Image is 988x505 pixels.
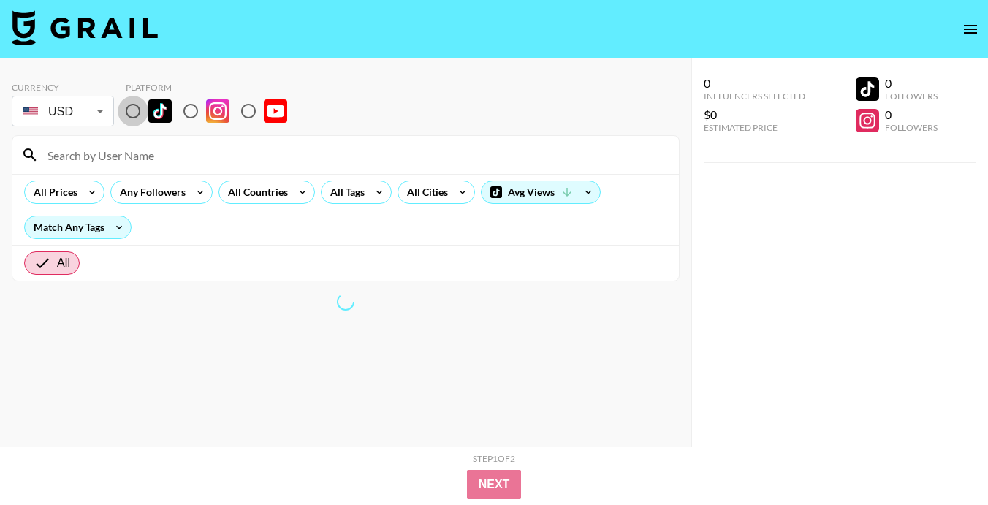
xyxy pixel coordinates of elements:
span: All [57,254,70,272]
div: Match Any Tags [25,216,131,238]
div: Followers [885,91,938,102]
div: Currency [12,82,114,93]
div: 0 [704,76,805,91]
div: All Prices [25,181,80,203]
div: All Countries [219,181,291,203]
div: 0 [885,76,938,91]
div: Followers [885,122,938,133]
div: USD [15,99,111,124]
img: Instagram [206,99,229,123]
div: Influencers Selected [704,91,805,102]
img: YouTube [264,99,287,123]
div: 0 [885,107,938,122]
div: Step 1 of 2 [473,453,515,464]
span: Refreshing bookers, clients, talent... [335,292,357,313]
img: Grail Talent [12,10,158,45]
button: Next [467,470,522,499]
div: Platform [126,82,299,93]
div: Avg Views [482,181,600,203]
button: open drawer [956,15,985,44]
div: Any Followers [111,181,189,203]
iframe: Drift Widget Chat Controller [915,432,970,487]
div: $0 [704,107,805,122]
input: Search by User Name [39,143,670,167]
img: TikTok [148,99,172,123]
div: All Tags [322,181,368,203]
div: Estimated Price [704,122,805,133]
div: All Cities [398,181,451,203]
